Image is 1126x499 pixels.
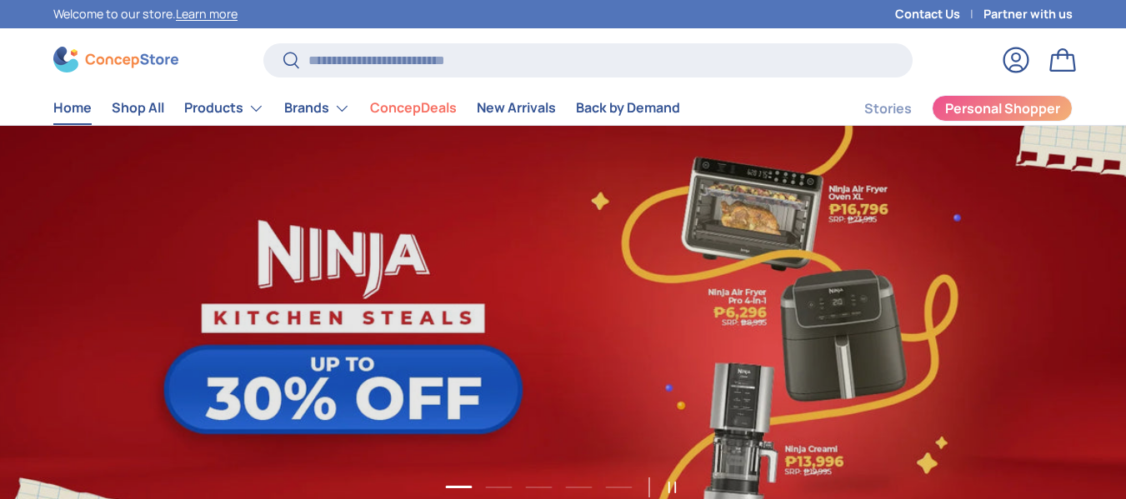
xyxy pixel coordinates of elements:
[53,92,92,124] a: Home
[112,92,164,124] a: Shop All
[895,5,983,23] a: Contact Us
[274,92,360,125] summary: Brands
[284,92,350,125] a: Brands
[932,95,1073,122] a: Personal Shopper
[576,92,680,124] a: Back by Demand
[370,92,457,124] a: ConcepDeals
[53,92,680,125] nav: Primary
[864,92,912,125] a: Stories
[983,5,1073,23] a: Partner with us
[824,92,1073,125] nav: Secondary
[184,92,264,125] a: Products
[477,92,556,124] a: New Arrivals
[174,92,274,125] summary: Products
[53,5,238,23] p: Welcome to our store.
[53,47,178,72] img: ConcepStore
[176,6,238,22] a: Learn more
[945,102,1060,115] span: Personal Shopper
